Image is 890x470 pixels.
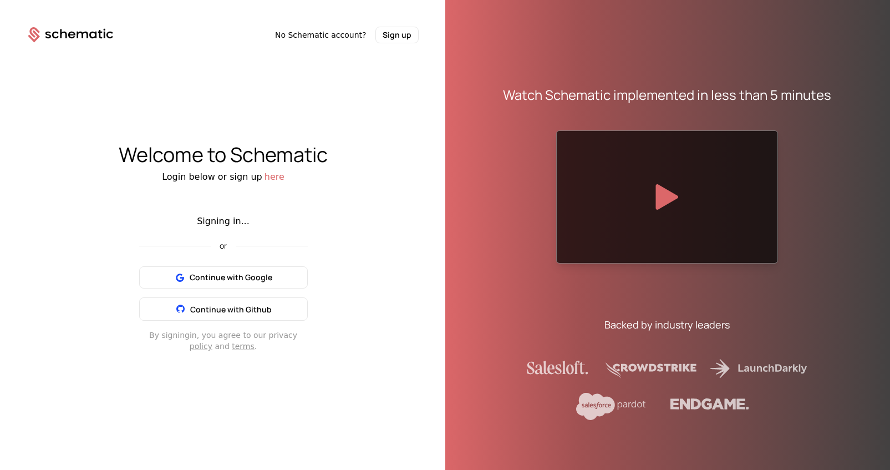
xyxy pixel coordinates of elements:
span: Continue with Google [190,272,272,283]
span: or [211,242,236,250]
span: Continue with Github [190,304,272,315]
div: Welcome to Schematic [2,144,445,166]
div: Signing in... [139,215,308,228]
div: Login below or sign up [2,170,445,184]
span: No Schematic account? [275,29,367,41]
button: Continue with Github [139,297,308,321]
div: Watch Schematic implemented in less than 5 minutes [503,86,831,104]
a: terms [232,342,255,351]
button: Continue with Google [139,266,308,289]
a: policy [190,342,212,351]
div: By signing in , you agree to our privacy and . [139,330,308,352]
div: Backed by industry leaders [604,317,730,332]
button: here [265,170,284,184]
button: Sign up [375,27,419,43]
